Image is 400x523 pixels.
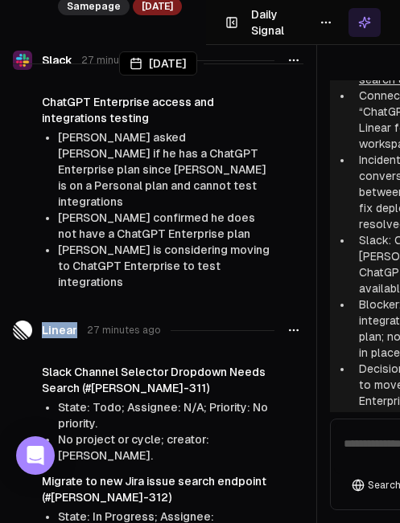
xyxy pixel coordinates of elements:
h4: Slack Channel Selector Dropdown Needs Search (#[PERSON_NAME]-311) [42,364,274,396]
span: [PERSON_NAME] confirmed he does not have a ChatGPT Enterprise plan [58,211,255,240]
span: [PERSON_NAME] asked [PERSON_NAME] if he has a ChatGPT Enterprise plan since [PERSON_NAME] is on a... [58,131,266,208]
span: State: Todo; Assignee: N/A; Priority: No priority. [58,401,268,430]
h4: Migrate to new Jira issue search endpoint (#[PERSON_NAME]-312) [42,473,274,505]
div: [DATE] [119,51,197,76]
span: No project or cycle; creator: [PERSON_NAME]. [58,433,209,462]
img: Linear [13,321,32,340]
span: 27 minutes ago [87,324,161,337]
div: Open Intercom Messenger [16,436,55,475]
h1: Daily Signal [251,6,310,39]
span: [PERSON_NAME] is considering moving to ChatGPT Enterprise to test integrations [58,243,270,288]
span: Linear [42,322,77,338]
h4: ChatGPT Enterprise access and integrations testing [42,94,274,126]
